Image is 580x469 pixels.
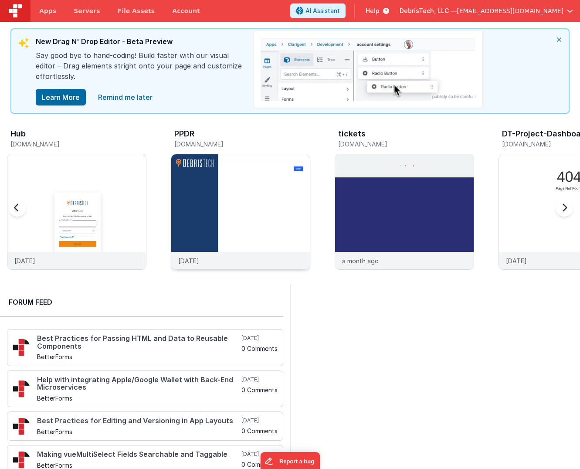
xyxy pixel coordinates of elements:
i: close [549,29,569,50]
button: DebrisTech, LLC — [EMAIL_ADDRESS][DOMAIN_NAME] [400,7,573,15]
h3: PPDR [174,129,194,138]
p: [DATE] [506,256,527,265]
h5: [DOMAIN_NAME] [174,141,310,147]
a: Best Practices for Editing and Versioning in App Layouts BetterForms [DATE] 0 Comments [7,411,283,441]
div: New Drag N' Drop Editor - Beta Preview [36,36,245,50]
span: Servers [74,7,100,15]
a: close [93,88,158,106]
h3: Hub [10,129,26,138]
h5: BetterForms [37,395,240,401]
span: DebrisTech, LLC — [400,7,457,15]
a: Best Practices for Passing HTML and Data to Reusable Components BetterForms [DATE] 0 Comments [7,329,283,366]
img: 295_2.png [13,418,30,435]
span: [EMAIL_ADDRESS][DOMAIN_NAME] [457,7,563,15]
span: Apps [39,7,56,15]
p: a month ago [342,256,379,265]
h5: [DOMAIN_NAME] [338,141,474,147]
h5: 0 Comments [241,461,278,468]
img: 295_2.png [13,451,30,469]
h3: tickets [338,129,366,138]
h5: BetterForms [37,462,240,469]
h4: Best Practices for Editing and Versioning in App Layouts [37,417,240,425]
h5: 0 Comments [241,345,278,352]
h5: [DATE] [241,376,278,383]
h4: Making vueMultiSelect Fields Searchable and Taggable [37,451,240,459]
a: Help with integrating Apple/Google Wallet with Back-End Microservices BetterForms [DATE] 0 Comments [7,370,283,408]
span: AI Assistant [305,7,340,15]
h5: 0 Comments [241,428,278,434]
h4: Best Practices for Passing HTML and Data to Reusable Components [37,335,240,350]
div: Say good bye to hand-coding! Build faster with our visual editor – Drag elements stright onto you... [36,50,245,88]
h2: Forum Feed [9,297,275,307]
h4: Help with integrating Apple/Google Wallet with Back-End Microservices [37,376,240,391]
img: 295_2.png [13,380,30,398]
button: AI Assistant [290,3,346,18]
h5: BetterForms [37,428,240,435]
h5: [DOMAIN_NAME] [10,141,146,147]
h5: [DATE] [241,451,278,458]
h5: [DATE] [241,417,278,424]
h5: 0 Comments [241,387,278,393]
p: [DATE] [178,256,199,265]
span: File Assets [118,7,155,15]
span: Help [366,7,380,15]
img: 295_2.png [13,339,30,356]
button: Learn More [36,89,86,105]
h5: BetterForms [37,353,240,360]
h5: [DATE] [241,335,278,342]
